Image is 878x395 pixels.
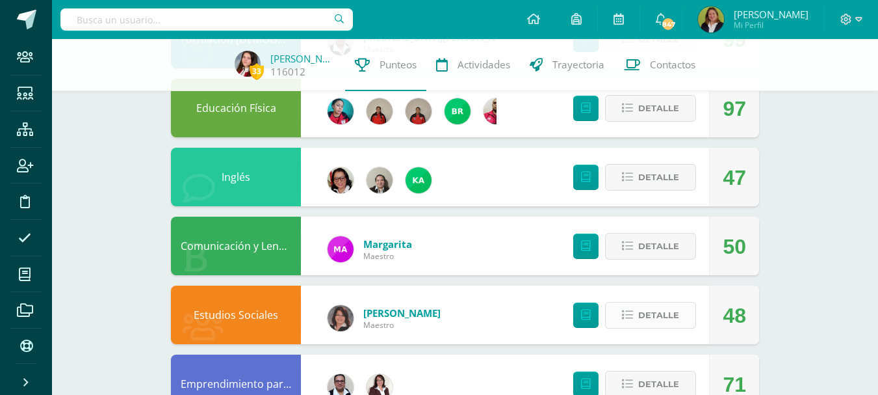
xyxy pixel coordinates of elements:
[270,65,305,79] a: 116012
[235,51,261,77] img: 8289294a3f1935bf46b5215569917126.png
[171,148,301,206] div: Inglés
[171,79,301,137] div: Educación Física
[328,167,354,193] img: 2ca4f91e2a017358137dd701126cf722.png
[270,52,335,65] a: [PERSON_NAME]
[605,95,696,122] button: Detalle
[723,217,746,276] div: 50
[723,79,746,138] div: 97
[345,39,426,91] a: Punteos
[367,98,393,124] img: d4deafe5159184ad8cadd3f58d7b9740.png
[614,39,705,91] a: Contactos
[458,58,510,72] span: Actividades
[406,98,432,124] img: 139d064777fbe6bf61491abfdba402ef.png
[734,8,808,21] span: [PERSON_NAME]
[363,320,441,331] span: Maestro
[250,63,264,79] span: 33
[426,39,520,91] a: Actividades
[734,20,808,31] span: Mi Perfil
[638,165,679,189] span: Detalle
[445,98,471,124] img: 7976fc47626adfddeb45c36bac81a772.png
[638,234,679,258] span: Detalle
[520,39,614,91] a: Trayectoria
[380,58,417,72] span: Punteos
[328,305,354,331] img: df865ced3841bf7d29cb8ae74298d689.png
[552,58,604,72] span: Trayectoria
[605,233,696,260] button: Detalle
[650,58,695,72] span: Contactos
[171,286,301,344] div: Estudios Sociales
[661,17,675,31] span: 847
[363,251,412,262] span: Maestro
[406,167,432,193] img: a64c3460752fcf2c5e8663a69b02fa63.png
[363,238,412,251] a: Margarita
[605,164,696,191] button: Detalle
[367,167,393,193] img: 525b25e562e1b2fd5211d281b33393db.png
[605,302,696,329] button: Detalle
[638,303,679,327] span: Detalle
[698,7,724,33] img: a164061a65f1df25e60207af94843a26.png
[328,98,354,124] img: 4042270918fd6b5921d0ca12ded71c97.png
[638,96,679,120] span: Detalle
[363,306,441,320] a: [PERSON_NAME]
[328,236,354,262] img: 982169c659605a718bed420dc7862649.png
[60,8,353,31] input: Busca un usuario...
[723,148,746,207] div: 47
[484,98,510,124] img: 720c24124c15ba549e3e394e132c7bff.png
[171,217,301,275] div: Comunicación y Lenguaje
[723,286,746,345] div: 48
